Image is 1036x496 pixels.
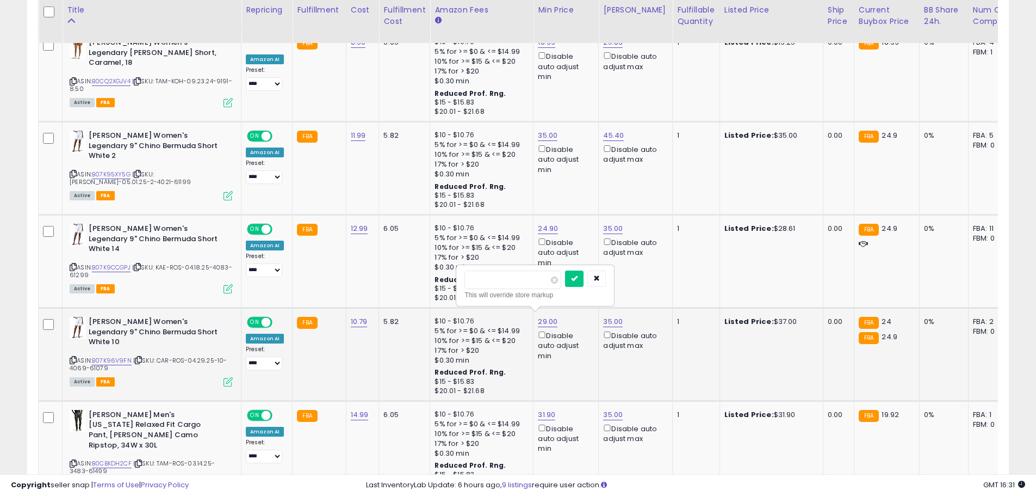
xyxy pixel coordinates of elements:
[435,131,525,140] div: $10 - $10.76
[435,449,525,458] div: $0.30 min
[435,275,506,284] b: Reduced Prof. Rng.
[70,131,233,199] div: ASIN:
[435,66,525,76] div: 17% for > $20
[70,170,191,186] span: | SKU: [PERSON_NAME]-05.01.25-2-4021-61199
[973,410,1009,420] div: FBA: 1
[882,223,897,234] span: 24.9
[70,77,232,93] span: | SKU: TAM-KOH-09.23.24-9191-8.50
[297,38,317,50] small: FBA
[435,89,506,98] b: Reduced Prof. Rng.
[351,409,369,420] a: 14.99
[435,387,525,396] div: $20.01 - $21.68
[435,57,525,66] div: 10% for >= $15 & <= $20
[246,253,284,277] div: Preset:
[973,131,1009,140] div: FBA: 5
[435,326,525,336] div: 5% for >= $0 & <= $14.99
[435,4,529,16] div: Amazon Fees
[70,224,233,292] div: ASIN:
[724,317,815,327] div: $37.00
[92,263,131,272] a: B07K9CCGPJ
[297,317,317,329] small: FBA
[70,459,215,475] span: | SKU: TAM-ROS-03.14.25-3483-61499
[93,480,139,490] a: Terms of Use
[538,422,590,454] div: Disable auto adjust min
[89,131,221,164] b: [PERSON_NAME] Women's Legendary 9" Chino Bermuda Short White 2
[246,334,284,344] div: Amazon AI
[603,143,664,164] div: Disable auto adjust max
[89,317,221,350] b: [PERSON_NAME] Women's Legendary 9" Chino Bermuda Short White 10
[603,223,623,234] a: 35.00
[11,480,189,491] div: seller snap | |
[70,38,86,59] img: 31xTeBLlO8L._SL40_.jpg
[677,317,711,327] div: 1
[70,263,232,279] span: | SKU: KAE-ROS-04.18.25-4083-61299
[603,316,623,327] a: 35.00
[70,191,95,200] span: All listings currently available for purchase on Amazon
[724,130,774,140] b: Listed Price:
[973,317,1009,327] div: FBA: 2
[246,54,284,64] div: Amazon AI
[882,332,897,342] span: 24.9
[538,223,558,234] a: 24.90
[924,131,960,140] div: 0%
[724,410,815,420] div: $31.90
[435,182,506,191] b: Reduced Prof. Rng.
[828,410,846,420] div: 0.00
[246,160,284,184] div: Preset:
[435,47,525,57] div: 5% for >= $0 & <= $14.99
[96,284,115,293] span: FBA
[70,377,95,387] span: All listings currently available for purchase on Amazon
[724,223,774,234] b: Listed Price:
[435,150,525,160] div: 10% for >= $15 & <= $20
[724,4,818,16] div: Listed Price
[248,225,262,234] span: ON
[973,4,1013,27] div: Num of Comp.
[383,410,421,420] div: 6.05
[435,429,525,439] div: 10% for >= $15 & <= $20
[435,356,525,365] div: $0.30 min
[435,346,525,356] div: 17% for > $20
[603,50,664,71] div: Disable auto adjust max
[828,4,849,27] div: Ship Price
[435,419,525,429] div: 5% for >= $0 & <= $14.99
[973,420,1009,430] div: FBM: 0
[724,131,815,140] div: $35.00
[70,410,86,432] img: 41U5Mb3-ngL._SL40_.jpg
[383,317,421,327] div: 5.82
[11,480,51,490] strong: Copyright
[271,132,288,141] span: OFF
[246,148,284,157] div: Amazon AI
[603,409,623,420] a: 35.00
[246,4,288,16] div: Repricing
[538,4,594,16] div: Min Price
[70,38,233,106] div: ASIN:
[89,224,221,257] b: [PERSON_NAME] Women's Legendary 9" Chino Bermuda Short White 14
[603,236,664,258] div: Disable auto adjust max
[435,224,525,233] div: $10 - $10.76
[435,107,525,117] div: $20.01 - $21.68
[973,327,1009,336] div: FBM: 0
[70,224,86,246] img: 31-4C0DVKsL._SL40_.jpg
[677,131,711,140] div: 1
[435,98,525,107] div: $15 - $15.83
[70,98,95,107] span: All listings currently available for purchase on Amazon
[828,224,846,234] div: 0.00
[92,170,131,179] a: B07K95XY5G
[538,143,590,175] div: Disable auto adjust min
[297,4,341,16] div: Fulfillment
[92,77,131,86] a: B0CQ2XGJV4
[924,317,960,327] div: 0%
[973,140,1009,150] div: FBM: 0
[435,293,525,303] div: $20.01 - $21.68
[859,131,879,143] small: FBA
[859,317,879,329] small: FBA
[538,50,590,82] div: Disable auto adjust min
[677,224,711,234] div: 1
[351,4,375,16] div: Cost
[882,130,897,140] span: 24.9
[435,377,525,387] div: $15 - $15.83
[248,318,262,327] span: ON
[96,377,115,387] span: FBA
[435,76,525,86] div: $0.30 min
[70,317,86,339] img: 31-4C0DVKsL._SL40_.jpg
